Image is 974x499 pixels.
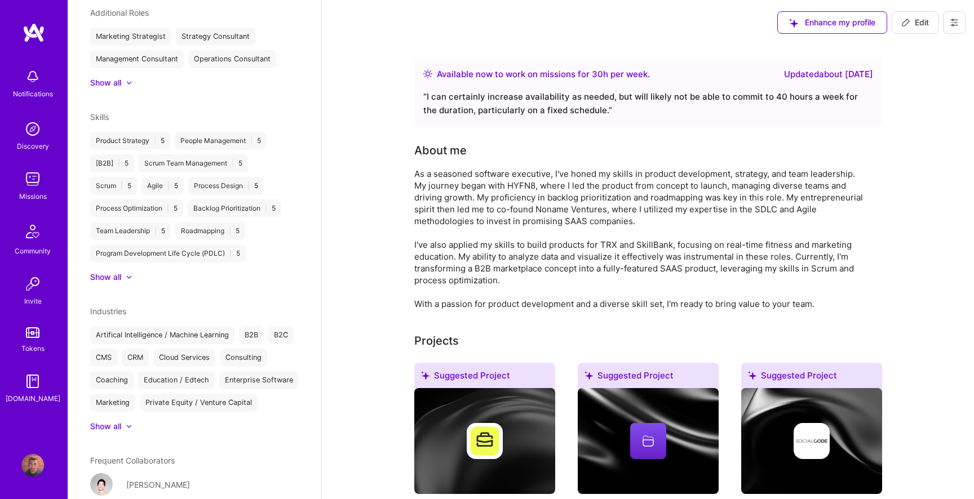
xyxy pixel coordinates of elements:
[784,68,873,81] div: Updated about [DATE]
[122,349,149,367] div: CRM
[90,394,135,412] div: Marketing
[90,371,134,389] div: Coaching
[421,371,430,380] i: icon SuggestedTeams
[414,388,555,494] img: cover
[239,326,264,344] div: B2B
[414,363,555,393] div: Suggested Project
[21,118,44,140] img: discovery
[90,50,184,68] div: Management Consultant
[414,142,467,159] div: About me
[175,132,267,150] div: People Management 5
[13,88,53,100] div: Notifications
[21,370,44,393] img: guide book
[247,181,250,190] span: |
[23,23,45,43] img: logo
[21,168,44,190] img: teamwork
[90,28,171,46] div: Marketing Strategist
[90,271,121,283] div: Show all
[154,226,157,235] span: |
[585,371,593,380] i: icon SuggestedTeams
[90,77,121,88] div: Show all
[467,423,503,459] img: Company logo
[121,181,123,190] span: |
[437,68,650,81] div: Available now to work on missions for h per week .
[748,371,756,380] i: icon SuggestedTeams
[794,423,830,459] img: Company logo
[220,349,267,367] div: Consulting
[21,273,44,295] img: Invite
[232,159,234,168] span: |
[138,371,215,389] div: Education / Edtech
[901,17,929,28] span: Edit
[892,11,938,34] button: Edit
[175,222,245,240] div: Roadmapping 5
[19,190,47,202] div: Missions
[90,326,234,344] div: Artifical Intelligence / Machine Learning
[90,8,149,17] span: Additional Roles
[21,454,44,476] img: User Avatar
[26,327,39,338] img: tokens
[90,244,246,262] div: Program Development Life Cycle (PDLC) 5
[140,394,258,412] div: Private Equity / Venture Capital
[90,222,171,240] div: Team Leadership 5
[250,136,253,145] span: |
[139,154,248,172] div: Scrum Team Management 5
[6,393,60,404] div: [DOMAIN_NAME]
[414,332,459,349] div: Projects
[90,177,137,195] div: Scrum 5
[90,199,183,217] div: Process Optimization 5
[423,90,873,117] div: “ I can certainly increase availability as needed, but will likely not be able to commit to 40 ho...
[265,204,267,213] span: |
[90,456,175,465] span: Frequent Collaborators
[153,349,215,367] div: Cloud Services
[90,349,117,367] div: CMS
[118,159,120,168] span: |
[24,295,42,307] div: Invite
[154,136,156,145] span: |
[15,245,51,257] div: Community
[188,177,264,195] div: Process Design 5
[90,473,113,496] img: User Avatar
[21,342,45,354] div: Tokens
[741,363,882,393] div: Suggested Project
[167,181,170,190] span: |
[90,421,121,432] div: Show all
[219,371,299,389] div: Enterprise Software
[578,363,719,393] div: Suggested Project
[19,218,46,245] img: Community
[21,65,44,88] img: bell
[19,454,47,476] a: User Avatar
[741,388,882,494] img: cover
[188,50,276,68] div: Operations Consultant
[167,204,169,213] span: |
[578,388,719,494] img: cover
[126,479,190,491] div: [PERSON_NAME]
[90,112,109,122] span: Skills
[423,69,432,78] img: Availability
[90,132,170,150] div: Product Strategy 5
[176,28,255,46] div: Strategy Consultant
[90,306,126,316] span: Industries
[592,69,603,79] span: 30
[90,473,299,496] a: User Avatar[PERSON_NAME]
[17,140,49,152] div: Discovery
[414,142,467,159] div: Tell us a little about yourself
[188,199,281,217] div: Backlog Prioritization 5
[268,326,294,344] div: B2C
[90,154,134,172] div: [B2B] 5
[414,168,865,310] div: As a seasoned software executive, I've honed my skills in product development, strategy, and team...
[141,177,184,195] div: Agile 5
[229,249,232,258] span: |
[229,226,231,235] span: |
